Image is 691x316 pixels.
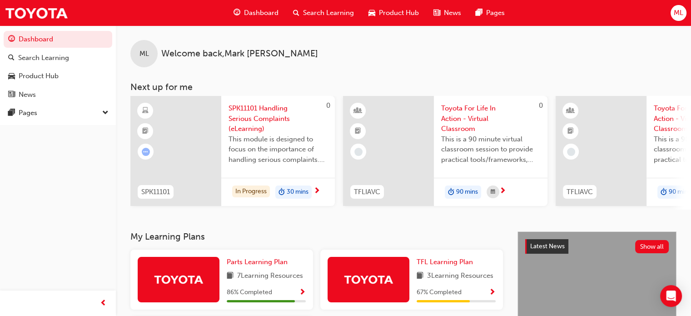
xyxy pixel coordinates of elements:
span: guage-icon [234,7,240,19]
img: Trak [343,271,393,287]
span: SPK11101 Handling Serious Complaints (eLearning) [229,103,328,134]
span: duration-icon [278,186,285,198]
span: ML [674,8,683,18]
a: Dashboard [4,31,112,48]
span: down-icon [102,107,109,119]
span: 7 Learning Resources [237,271,303,282]
span: Show Progress [489,289,496,297]
img: Trak [154,271,204,287]
span: TFLIAVC [567,187,593,197]
span: Search Learning [303,8,354,18]
span: calendar-icon [491,186,495,198]
span: duration-icon [661,186,667,198]
button: Show all [635,240,669,253]
span: News [444,8,461,18]
a: Product Hub [4,68,112,85]
span: This is a 90 minute virtual classroom session to provide practical tools/frameworks, behaviours a... [441,134,540,165]
a: 0SPK11101SPK11101 Handling Serious Complaints (eLearning)This module is designed to focus on the ... [130,96,335,206]
span: booktick-icon [142,125,149,137]
span: Latest News [530,242,565,250]
div: Product Hub [19,71,59,81]
span: Show Progress [299,289,306,297]
span: learningRecordVerb_NONE-icon [567,148,575,156]
a: Search Learning [4,50,112,66]
button: DashboardSearch LearningProduct HubNews [4,29,112,105]
button: ML [671,5,686,21]
span: 90 mins [456,187,478,197]
button: Show Progress [299,287,306,298]
span: 86 % Completed [227,287,272,298]
span: news-icon [8,91,15,99]
span: Welcome back , Mark [PERSON_NAME] [161,49,318,59]
span: learningRecordVerb_ATTEMPT-icon [142,148,150,156]
a: 0TFLIAVCToyota For Life In Action - Virtual ClassroomThis is a 90 minute virtual classroom sessio... [343,96,547,206]
a: Latest NewsShow all [525,239,669,254]
div: Open Intercom Messenger [660,285,682,307]
a: guage-iconDashboard [226,4,286,22]
a: Parts Learning Plan [227,257,291,267]
a: pages-iconPages [468,4,512,22]
span: book-icon [227,271,234,282]
a: search-iconSearch Learning [286,4,361,22]
span: booktick-icon [355,125,361,137]
span: 30 mins [287,187,308,197]
span: TFL Learning Plan [417,258,473,266]
span: prev-icon [100,298,107,309]
a: TFL Learning Plan [417,257,477,267]
span: pages-icon [8,109,15,117]
a: News [4,86,112,103]
span: booktick-icon [567,125,574,137]
span: learningResourceType_ELEARNING-icon [142,105,149,117]
span: SPK11101 [141,187,170,197]
span: Pages [486,8,505,18]
div: Search Learning [18,53,69,63]
div: Pages [19,108,37,118]
span: search-icon [293,7,299,19]
span: Toyota For Life In Action - Virtual Classroom [441,103,540,134]
h3: Next up for me [116,82,691,92]
span: ML [139,49,149,59]
span: duration-icon [448,186,454,198]
button: Pages [4,105,112,121]
span: 90 mins [669,187,691,197]
span: search-icon [8,54,15,62]
span: Product Hub [379,8,419,18]
span: guage-icon [8,35,15,44]
span: 67 % Completed [417,287,462,298]
span: Parts Learning Plan [227,258,288,266]
button: Show Progress [489,287,496,298]
span: TFLIAVC [354,187,380,197]
div: In Progress [232,186,270,198]
a: car-iconProduct Hub [361,4,426,22]
span: news-icon [433,7,440,19]
span: Dashboard [244,8,278,18]
span: learningResourceType_INSTRUCTOR_LED-icon [355,105,361,117]
span: learningRecordVerb_NONE-icon [354,148,363,156]
img: Trak [5,3,68,23]
span: book-icon [417,271,423,282]
span: 3 Learning Resources [427,271,493,282]
span: next-icon [499,187,506,196]
span: learningResourceType_INSTRUCTOR_LED-icon [567,105,574,117]
h3: My Learning Plans [130,231,503,242]
div: News [19,90,36,100]
span: 0 [539,101,543,110]
span: next-icon [313,187,320,196]
span: pages-icon [476,7,482,19]
span: This module is designed to focus on the importance of handling serious complaints. To provide a c... [229,134,328,165]
span: car-icon [368,7,375,19]
span: car-icon [8,72,15,80]
a: news-iconNews [426,4,468,22]
span: 0 [326,101,330,110]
